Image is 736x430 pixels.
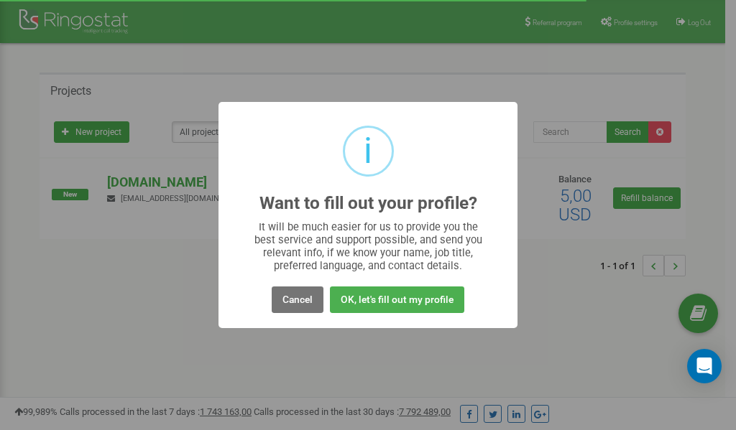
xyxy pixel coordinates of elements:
[687,349,722,383] div: Open Intercom Messenger
[247,220,489,272] div: It will be much easier for us to provide you the best service and support possible, and send you ...
[330,286,464,313] button: OK, let's fill out my profile
[364,128,372,174] div: i
[272,286,323,313] button: Cancel
[259,194,477,213] h2: Want to fill out your profile?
